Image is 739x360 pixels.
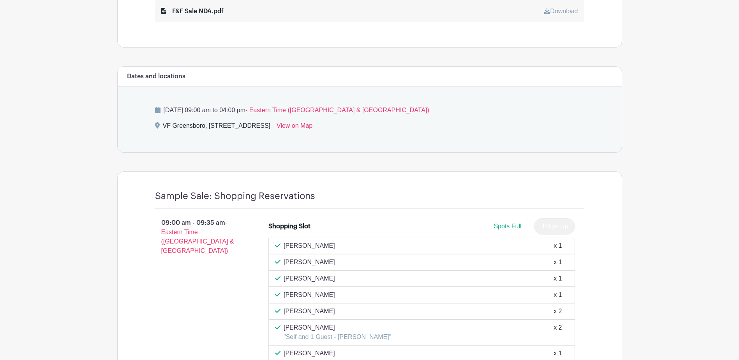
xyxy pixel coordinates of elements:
a: Download [544,8,578,14]
div: x 1 [554,290,562,300]
p: [PERSON_NAME] [284,290,335,300]
div: x 1 [554,241,562,251]
p: [PERSON_NAME] [284,241,335,251]
div: x 2 [554,323,562,342]
div: x 1 [554,349,562,358]
p: [PERSON_NAME] [284,323,391,332]
div: F&F Sale NDA.pdf [161,7,224,16]
div: x 1 [554,258,562,267]
div: x 1 [554,274,562,283]
p: [PERSON_NAME] [284,307,335,316]
div: VF Greensboro, [STREET_ADDRESS] [163,121,271,134]
div: x 2 [554,307,562,316]
p: [PERSON_NAME] [284,349,335,358]
span: Spots Full [494,223,521,229]
p: [PERSON_NAME] [284,274,335,283]
span: - Eastern Time ([GEOGRAPHIC_DATA] & [GEOGRAPHIC_DATA]) [245,107,429,113]
div: Shopping Slot [268,222,310,231]
p: [DATE] 09:00 am to 04:00 pm [155,106,584,115]
a: View on Map [277,121,312,134]
p: 09:00 am - 09:35 am [143,215,256,259]
h6: Dates and locations [127,73,185,80]
p: "Self and 1 Guest - [PERSON_NAME]" [284,332,391,342]
p: [PERSON_NAME] [284,258,335,267]
span: - Eastern Time ([GEOGRAPHIC_DATA] & [GEOGRAPHIC_DATA]) [161,219,234,254]
h4: Sample Sale: Shopping Reservations [155,191,315,202]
